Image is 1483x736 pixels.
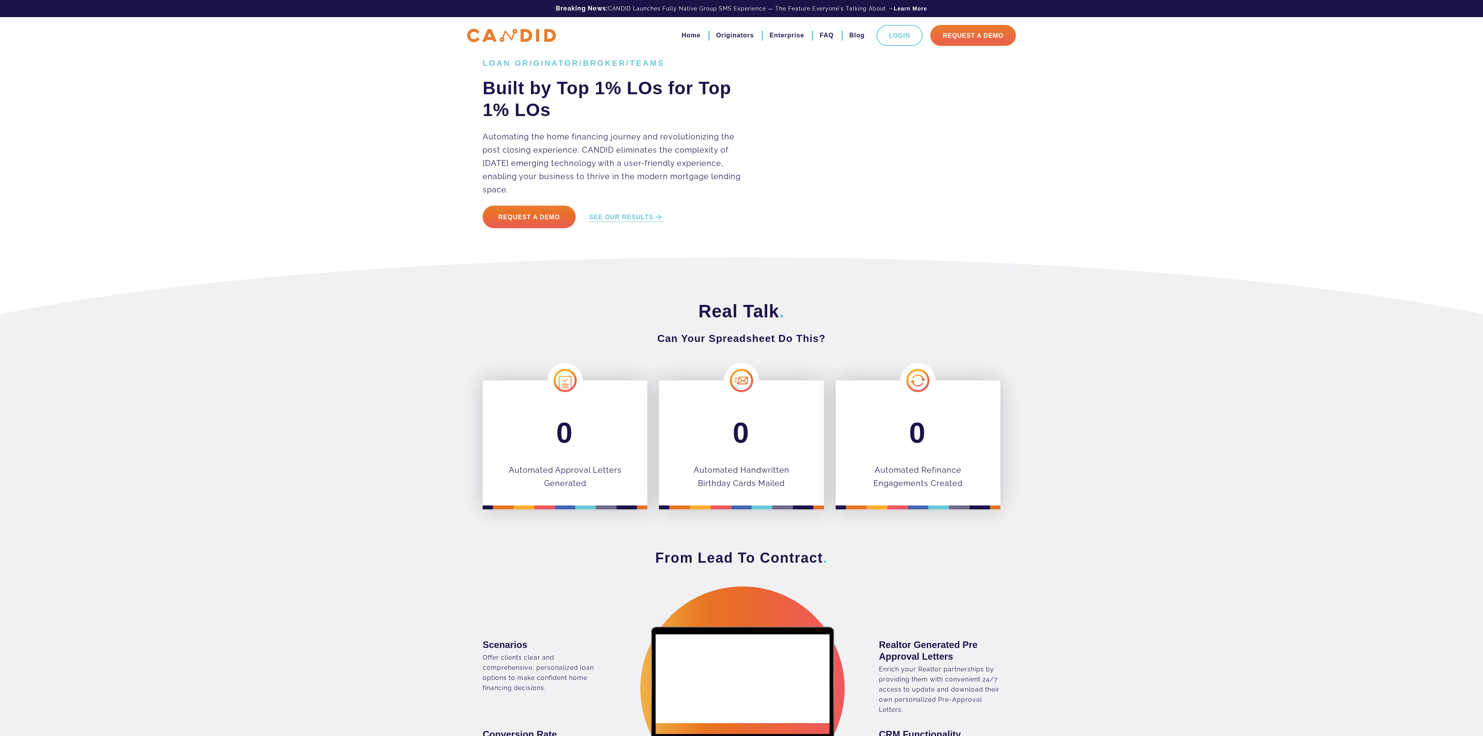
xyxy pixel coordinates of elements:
[589,213,663,222] a: SEE OUR RESULTS
[930,25,1016,46] a: Request A Demo
[483,77,752,121] h2: Built by Top 1% LOs for Top 1% LOs
[877,25,923,46] a: Login
[483,130,752,196] p: Automating the home financing journey and revolutionizing the post closing experience. CANDID eli...
[483,58,752,68] h1: LOAN ORIGINATOR/BROKER/TEAMS
[894,5,927,12] a: Learn More
[483,206,576,228] a: Request a Demo
[779,301,785,321] span: .
[879,664,1000,715] div: Enrich your Realtor partnerships by providing them with convenient 24/7 access to update and down...
[682,29,700,42] a: Home
[483,639,604,651] h3: Scenarios
[467,29,556,42] img: CANDID APP
[506,463,624,490] p: Automated Approval Letters Generated
[556,416,574,449] span: 0
[483,549,1000,567] h3: From Lead To Contract
[483,331,1000,345] h3: Can Your Spreadsheet Do This?
[879,639,1000,662] h3: Realtor Generated Pre Approval Letters
[483,653,604,693] div: Offer clients clear and comprehensive, personalized loan options to make confident home financing...
[909,416,927,449] span: 0
[716,29,754,42] a: Originators
[820,29,834,42] a: FAQ
[483,300,1000,322] h2: Real Talk
[682,463,800,490] p: Automated Handwritten Birthday Cards Mailed
[859,463,977,490] p: Automated Refinance Engagements Created
[823,550,828,566] span: .
[849,29,865,42] a: Blog
[770,29,804,42] a: Enterprise
[556,5,608,12] b: Breaking News:
[733,416,750,449] span: 0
